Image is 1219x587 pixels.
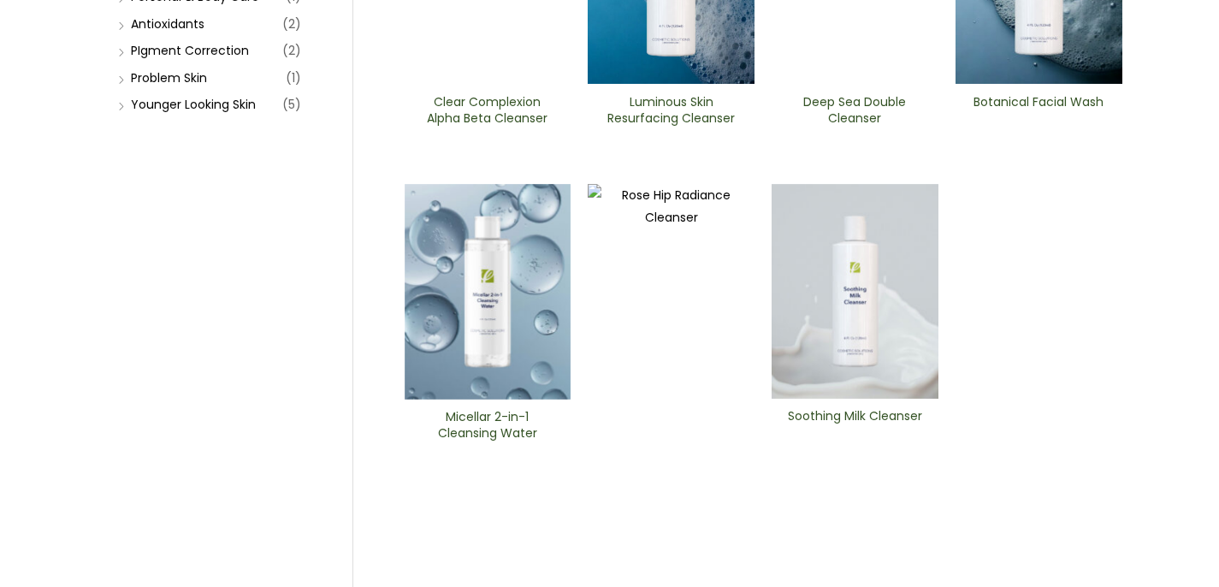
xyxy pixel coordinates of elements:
[970,94,1108,133] a: Botanical Facial Wash
[418,409,556,442] h2: Micellar 2-in-1 Cleansing Water
[786,408,924,441] h2: Soothing Milk Cleanser
[418,94,556,127] h2: Clear Complexion Alpha Beta ​Cleanser
[282,12,301,36] span: (2)
[772,184,938,399] img: Soothing Milk Cleanser
[282,92,301,116] span: (5)
[602,94,740,127] h2: Luminous Skin Resurfacing ​Cleanser
[131,42,249,59] a: PIgment Correction
[418,94,556,133] a: Clear Complexion Alpha Beta ​Cleanser
[131,69,207,86] a: Problem Skin
[131,96,256,113] a: Younger Looking Skin
[405,184,571,400] img: Micellar 2-in-1 Cleansing Water
[970,94,1108,127] h2: Botanical Facial Wash
[131,15,204,33] a: Antioxidants
[786,94,924,133] a: Deep Sea Double Cleanser
[418,409,556,448] a: Micellar 2-in-1 Cleansing Water
[786,94,924,127] h2: Deep Sea Double Cleanser
[286,66,301,90] span: (1)
[282,39,301,62] span: (2)
[602,94,740,133] a: Luminous Skin Resurfacing ​Cleanser
[786,408,924,447] a: Soothing Milk Cleanser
